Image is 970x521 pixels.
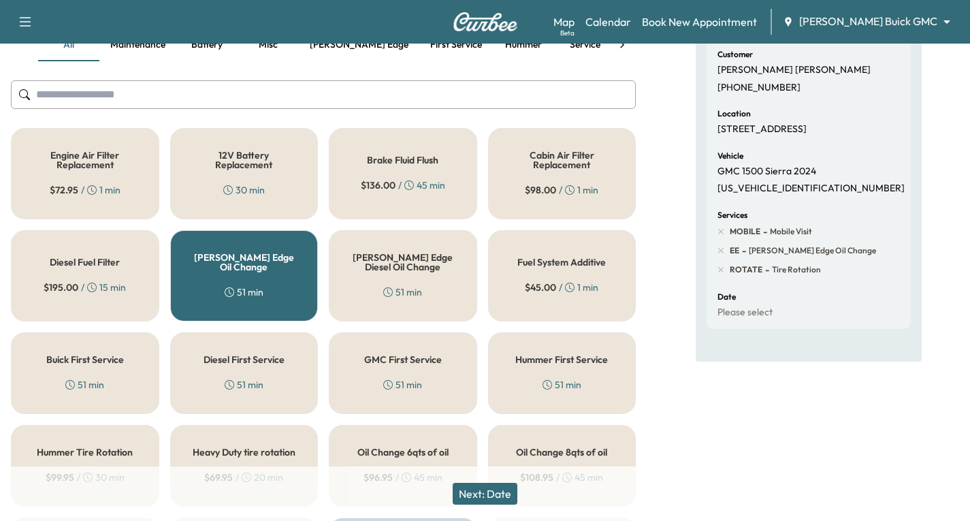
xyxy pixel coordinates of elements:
p: GMC 1500 Sierra 2024 [717,165,816,178]
div: basic tabs example [38,29,609,61]
h5: Cabin Air Filter Replacement [511,151,614,170]
div: Beta [560,28,575,38]
span: $ 72.95 [50,183,78,197]
button: all [38,29,99,61]
span: $ 195.00 [44,281,78,294]
h5: Oil Change 8qts of oil [516,447,607,457]
button: Maintenance [99,29,176,61]
h5: Diesel Fuel Filter [50,257,120,267]
h5: GMC First Service [364,355,442,364]
button: Battery [176,29,238,61]
span: Mobile Visit [767,226,812,237]
h5: Fuel System Additive [517,257,606,267]
button: Misc [238,29,299,61]
span: MOBILE [730,226,760,237]
span: EE [730,245,739,256]
span: $ 136.00 [361,178,395,192]
h5: Diesel First Service [204,355,285,364]
div: / 45 min [361,178,445,192]
div: / 1 min [525,281,598,294]
h5: 12V Battery Replacement [193,151,296,170]
button: First service [419,29,493,61]
span: Ewing Edge Oil Change [746,245,876,256]
h6: Vehicle [717,152,743,160]
div: 51 min [383,285,422,299]
div: 51 min [225,285,263,299]
span: [PERSON_NAME] Buick GMC [799,14,937,29]
span: ROTATE [730,264,762,275]
div: 51 min [543,378,581,392]
h5: Hummer First Service [515,355,608,364]
h5: Buick First Service [46,355,124,364]
span: - [739,244,746,257]
span: $ 98.00 [525,183,556,197]
img: Curbee Logo [453,12,518,31]
button: Hummer [493,29,554,61]
p: [PERSON_NAME] [PERSON_NAME] [717,64,871,76]
h6: Location [717,110,751,118]
h5: Oil Change 6qts of oil [357,447,449,457]
h5: Heavy Duty tire rotation [193,447,295,457]
button: [PERSON_NAME] edge [299,29,419,61]
a: MapBeta [553,14,575,30]
span: $ 45.00 [525,281,556,294]
div: 51 min [65,378,104,392]
h5: Brake Fluid Flush [367,155,438,165]
a: Book New Appointment [642,14,757,30]
h5: Hummer Tire Rotation [37,447,133,457]
h5: [PERSON_NAME] Edge Diesel Oil Change [351,253,455,272]
div: 30 min [223,183,265,197]
p: Please select [717,306,773,319]
h6: Date [717,293,736,301]
span: - [762,263,769,277]
div: 51 min [383,378,422,392]
div: / 1 min [525,183,598,197]
span: - [760,225,767,238]
p: [PHONE_NUMBER] [717,82,801,94]
h5: Engine Air Filter Replacement [33,151,137,170]
div: / 15 min [44,281,126,294]
p: [STREET_ADDRESS] [717,123,807,136]
button: Service [554,29,615,61]
a: Calendar [585,14,631,30]
button: Next: Date [453,483,517,505]
p: [US_VEHICLE_IDENTIFICATION_NUMBER] [717,183,905,195]
h6: Customer [717,50,753,59]
div: 51 min [225,378,263,392]
h6: Services [717,211,747,219]
div: / 1 min [50,183,120,197]
span: Tire rotation [769,264,821,275]
h5: [PERSON_NAME] Edge Oil Change [193,253,296,272]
